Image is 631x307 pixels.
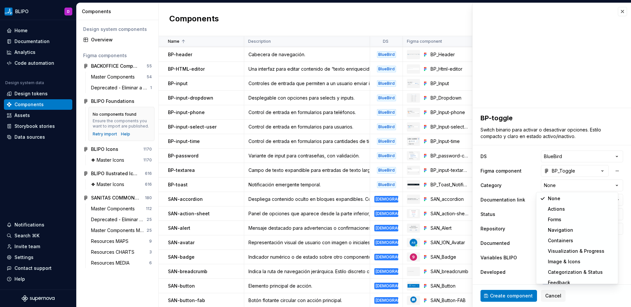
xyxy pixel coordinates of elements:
span: None [548,196,560,201]
span: Actions [548,206,565,212]
span: Image & Icons [548,259,580,264]
span: Navigation [548,227,573,233]
span: Feedback [548,280,570,285]
span: Categorization & Status [548,269,603,275]
span: Containers [548,238,573,243]
span: Visualization & Progress [548,248,604,254]
span: Forms [548,217,561,222]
